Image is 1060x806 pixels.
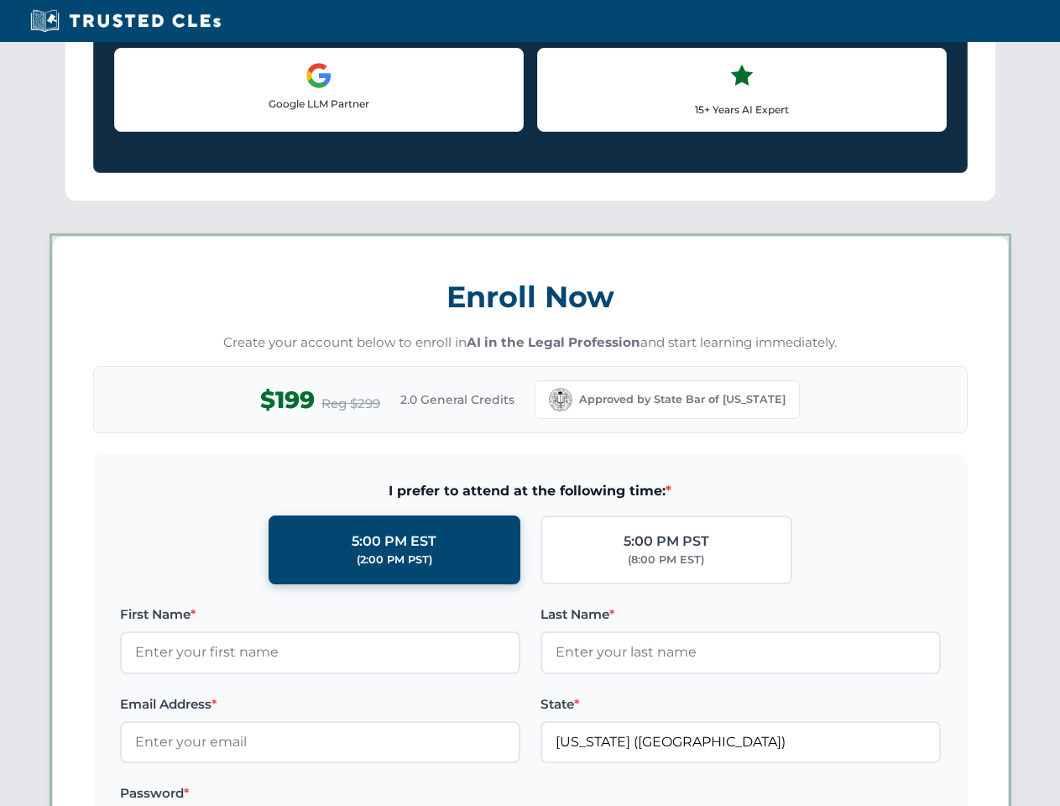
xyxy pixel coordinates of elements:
label: Email Address [120,694,520,714]
label: State [540,694,941,714]
p: Create your account below to enroll in and start learning immediately. [93,333,968,353]
span: 2.0 General Credits [400,390,514,409]
div: (8:00 PM EST) [628,552,704,568]
span: $199 [260,381,315,419]
h3: Enroll Now [93,270,968,323]
img: Google [305,62,332,89]
img: Trusted CLEs [25,8,226,34]
span: I prefer to attend at the following time: [120,480,941,502]
p: Google LLM Partner [128,96,509,112]
strong: AI in the Legal Profession [467,334,640,350]
input: California (CA) [540,721,941,763]
img: California Bar [549,388,572,411]
span: Approved by State Bar of [US_STATE] [579,391,786,408]
input: Enter your last name [540,631,941,673]
input: Enter your email [120,721,520,763]
div: 5:00 PM PST [624,531,709,552]
label: First Name [120,604,520,625]
span: Reg $299 [321,394,380,414]
div: 5:00 PM EST [352,531,436,552]
p: 15+ Years AI Expert [551,102,932,118]
div: (2:00 PM PST) [357,552,432,568]
label: Password [120,783,520,803]
label: Last Name [540,604,941,625]
input: Enter your first name [120,631,520,673]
